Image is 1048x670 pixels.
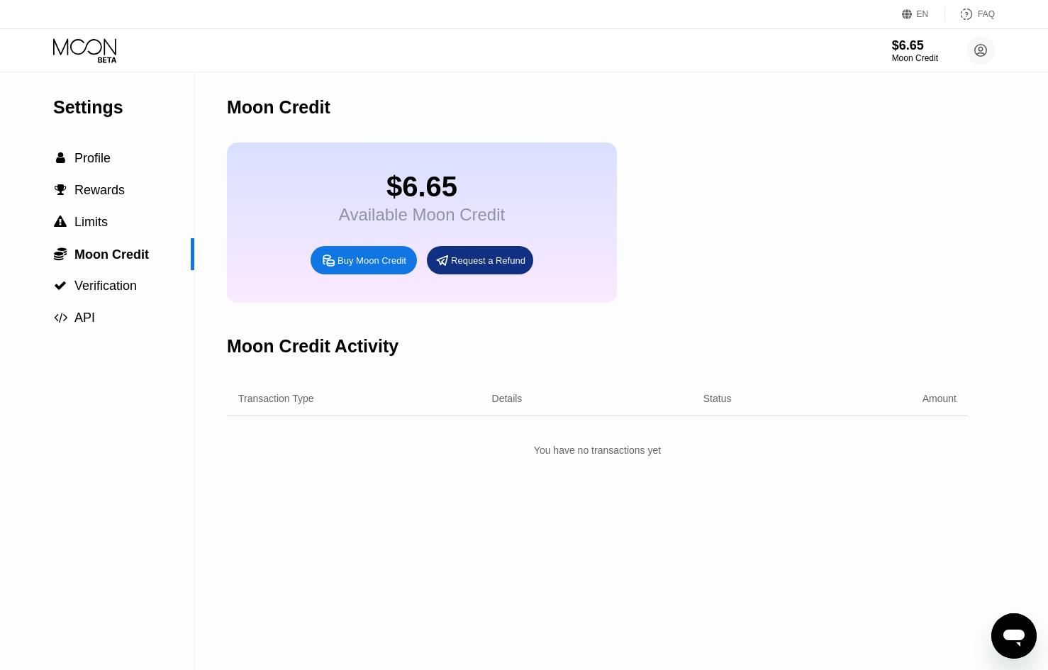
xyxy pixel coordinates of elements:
[227,336,398,357] div: Moon Credit Activity
[53,184,67,196] div: 
[53,152,67,164] div: 
[922,393,957,404] div: Amount
[917,9,929,19] div: EN
[338,255,406,267] div: Buy Moon Credit
[55,184,67,196] span: 
[54,279,67,292] span: 
[227,437,968,463] div: You have no transactions yet
[74,279,137,293] span: Verification
[991,613,1037,659] iframe: Buton lansare fereastră mesagerie
[703,393,732,404] div: Status
[53,97,194,118] div: Settings
[74,311,95,325] span: API
[238,393,314,404] div: Transaction Type
[978,9,995,19] div: FAQ
[892,38,938,63] div: $6.65Moon Credit
[339,205,505,225] div: Available Moon Credit
[74,151,111,165] span: Profile
[892,53,938,63] div: Moon Credit
[54,247,67,261] span: 
[53,216,67,228] div: 
[945,7,995,21] div: FAQ
[53,311,67,324] div: 
[339,171,505,203] div: $6.65
[56,152,65,164] span: 
[53,247,67,261] div: 
[74,183,125,197] span: Rewards
[227,97,330,118] div: Moon Credit
[311,246,417,274] div: Buy Moon Credit
[451,255,525,267] div: Request a Refund
[492,393,523,404] div: Details
[74,215,108,229] span: Limits
[54,216,67,228] span: 
[54,311,67,324] span: 
[892,38,938,53] div: $6.65
[53,279,67,292] div: 
[427,246,533,274] div: Request a Refund
[902,7,945,21] div: EN
[74,247,149,262] span: Moon Credit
